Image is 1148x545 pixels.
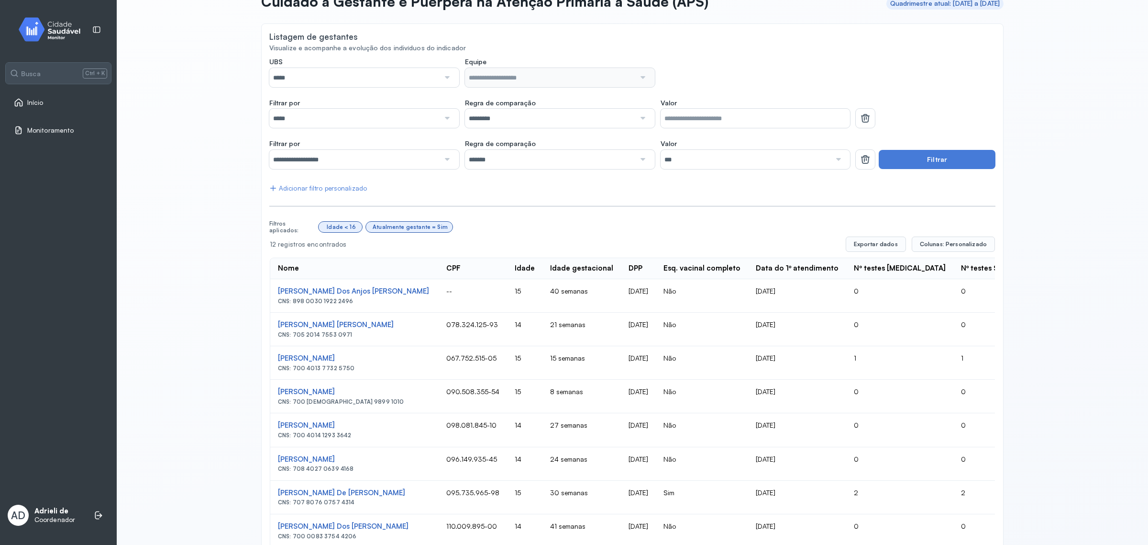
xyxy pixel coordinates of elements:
[846,279,953,313] td: 0
[278,354,431,363] div: [PERSON_NAME]
[278,533,431,540] div: CNS: 700 0083 3754 4206
[629,264,642,273] div: DPP
[278,320,431,329] div: [PERSON_NAME] [PERSON_NAME]
[846,447,953,481] td: 0
[846,380,953,413] td: 0
[269,139,300,148] span: Filtrar por
[621,380,656,413] td: [DATE]
[507,447,542,481] td: 14
[27,99,44,107] span: Início
[854,264,945,273] div: Nº testes [MEDICAL_DATA]
[748,413,846,447] td: [DATE]
[34,516,75,524] p: Coordenador
[439,413,507,447] td: 098.081.845-10
[846,313,953,346] td: 0
[846,237,906,252] button: Exportar dados
[270,240,838,249] div: 12 registros encontrados
[748,313,846,346] td: [DATE]
[439,380,507,413] td: 090.508.355-54
[278,421,431,430] div: [PERSON_NAME]
[748,481,846,514] td: [DATE]
[656,481,748,514] td: Sim
[961,264,1012,273] div: Nº testes Sífilis
[621,313,656,346] td: [DATE]
[542,481,621,514] td: 30 semanas
[846,413,953,447] td: 0
[21,69,41,78] span: Busca
[621,481,656,514] td: [DATE]
[621,346,656,380] td: [DATE]
[656,279,748,313] td: Não
[11,509,25,522] span: AD
[953,279,1020,313] td: 0
[27,126,74,135] span: Monitoramento
[14,98,103,107] a: Início
[656,313,748,346] td: Não
[269,44,995,52] div: Visualize e acompanhe a evolução dos indivíduos do indicador
[278,499,431,506] div: CNS: 707 8076 0757 4314
[278,522,431,531] div: [PERSON_NAME] Dos [PERSON_NAME]
[269,184,367,193] div: Adicionar filtro personalizado
[542,313,621,346] td: 21 semanas
[550,264,613,273] div: Idade gestacional
[953,413,1020,447] td: 0
[278,331,431,338] div: CNS: 705 2014 7553 0971
[269,220,315,234] div: Filtros aplicados:
[656,346,748,380] td: Não
[507,413,542,447] td: 14
[278,365,431,372] div: CNS: 700 4013 7732 5750
[278,264,299,273] div: Nome
[756,264,839,273] div: Data do 1º atendimento
[656,413,748,447] td: Não
[879,150,995,169] button: Filtrar
[327,224,356,230] div: Idade < 16
[656,380,748,413] td: Não
[278,387,431,397] div: [PERSON_NAME]
[34,507,75,516] p: Adrieli de
[507,481,542,514] td: 15
[439,447,507,481] td: 096.149.935-45
[542,279,621,313] td: 40 semanas
[846,346,953,380] td: 1
[656,447,748,481] td: Não
[278,287,431,296] div: [PERSON_NAME] Dos Anjos [PERSON_NAME]
[278,398,431,405] div: CNS: 700 [DEMOGRAPHIC_DATA] 9899 1010
[269,32,358,42] div: Listagem de gestantes
[953,447,1020,481] td: 0
[661,139,677,148] span: Valor
[953,380,1020,413] td: 0
[748,346,846,380] td: [DATE]
[278,298,431,305] div: CNS: 898 0030 1922 2496
[278,466,431,472] div: CNS: 708 4027 0639 4168
[83,68,107,78] span: Ctrl + K
[542,346,621,380] td: 15 semanas
[439,346,507,380] td: 067.752.515-05
[661,99,677,107] span: Valor
[10,15,96,44] img: monitor.svg
[920,240,987,248] span: Colunas: Personalizado
[269,57,283,66] span: UBS
[507,346,542,380] td: 15
[278,432,431,439] div: CNS: 700 4014 1293 3642
[439,313,507,346] td: 078.324.125-93
[439,481,507,514] td: 095.735.965-98
[269,99,300,107] span: Filtrar por
[621,447,656,481] td: [DATE]
[542,380,621,413] td: 8 semanas
[621,279,656,313] td: [DATE]
[465,57,486,66] span: Equipe
[507,313,542,346] td: 14
[14,125,103,135] a: Monitoramento
[912,237,995,252] button: Colunas: Personalizado
[748,380,846,413] td: [DATE]
[748,447,846,481] td: [DATE]
[278,455,431,464] div: [PERSON_NAME]
[373,224,448,230] div: Atualmente gestante = Sim
[953,481,1020,514] td: 2
[515,264,535,273] div: Idade
[953,346,1020,380] td: 1
[278,488,431,498] div: [PERSON_NAME] De [PERSON_NAME]
[542,413,621,447] td: 27 semanas
[846,481,953,514] td: 2
[446,264,461,273] div: CPF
